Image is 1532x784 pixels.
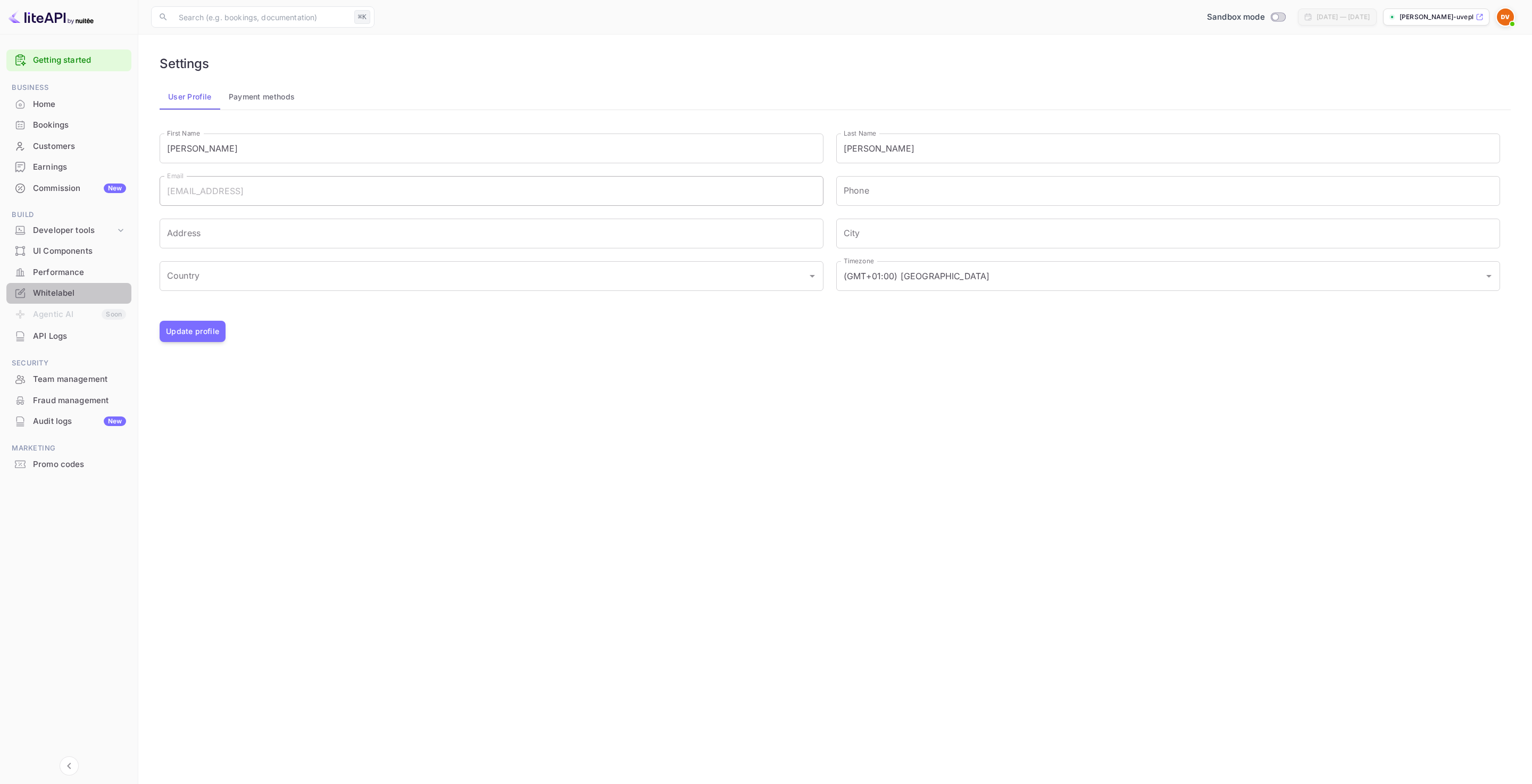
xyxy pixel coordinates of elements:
[836,176,1500,206] input: phone
[6,443,131,454] span: Marketing
[167,171,184,180] label: Email
[6,411,131,431] a: Audit logsNew
[6,178,131,198] a: CommissionNew
[33,330,126,343] div: API Logs
[104,416,126,426] div: New
[6,49,131,71] div: Getting started
[33,245,126,257] div: UI Components
[6,454,131,474] a: Promo codes
[33,373,126,386] div: Team management
[33,119,126,131] div: Bookings
[6,262,131,283] div: Performance
[6,241,131,261] a: UI Components
[33,287,126,299] div: Whitelabel
[354,10,370,24] div: ⌘K
[33,458,126,471] div: Promo codes
[33,98,126,111] div: Home
[6,357,131,369] span: Security
[160,321,226,342] button: Update profile
[33,182,126,195] div: Commission
[6,326,131,347] div: API Logs
[33,224,115,237] div: Developer tools
[6,369,131,389] a: Team management
[6,411,131,432] div: Audit logsNew
[1481,269,1496,283] button: Open
[33,266,126,279] div: Performance
[160,84,1511,110] div: account-settings tabs
[836,134,1500,163] input: Last Name
[844,256,873,265] label: Timezone
[104,184,126,193] div: New
[6,82,131,94] span: Business
[164,266,803,286] input: Country
[6,454,131,475] div: Promo codes
[6,390,131,410] a: Fraud management
[160,56,209,71] h6: Settings
[6,241,131,262] div: UI Components
[6,157,131,177] a: Earnings
[1317,12,1370,22] div: [DATE] — [DATE]
[33,140,126,153] div: Customers
[6,115,131,136] div: Bookings
[33,415,126,428] div: Audit logs
[167,129,200,138] label: First Name
[6,221,131,240] div: Developer tools
[6,94,131,114] a: Home
[6,283,131,304] div: Whitelabel
[6,369,131,390] div: Team management
[1207,11,1265,23] span: Sandbox mode
[6,136,131,156] a: Customers
[172,6,350,28] input: Search (e.g. bookings, documentation)
[836,219,1500,248] input: City
[6,115,131,135] a: Bookings
[6,209,131,221] span: Build
[220,84,304,110] button: Payment methods
[60,756,79,775] button: Collapse navigation
[6,178,131,199] div: CommissionNew
[33,395,126,407] div: Fraud management
[160,219,823,248] input: Address
[160,134,823,163] input: First Name
[6,262,131,282] a: Performance
[6,283,131,303] a: Whitelabel
[6,94,131,115] div: Home
[6,157,131,178] div: Earnings
[33,54,126,66] a: Getting started
[6,326,131,346] a: API Logs
[844,129,876,138] label: Last Name
[33,161,126,173] div: Earnings
[1497,9,1514,26] img: Dennis Vichikov
[6,390,131,411] div: Fraud management
[160,176,823,206] input: Email
[160,84,220,110] button: User Profile
[9,9,94,26] img: LiteAPI logo
[1400,12,1473,22] p: [PERSON_NAME]-uvepl....
[1203,11,1289,23] div: Switch to Production mode
[6,136,131,157] div: Customers
[805,269,820,283] button: Open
